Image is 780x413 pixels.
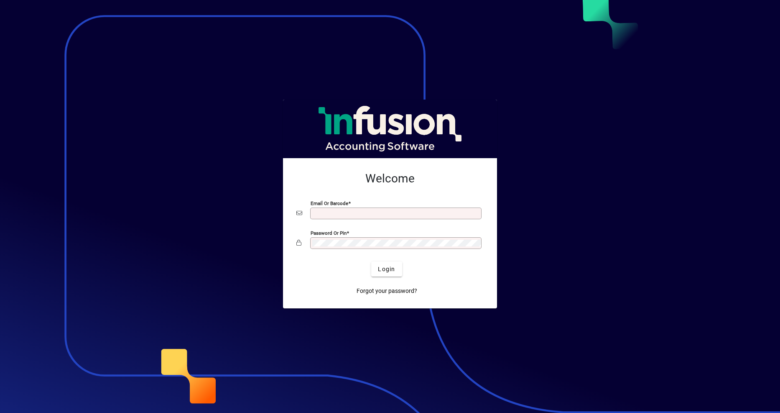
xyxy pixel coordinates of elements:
button: Login [371,262,402,277]
a: Forgot your password? [353,283,421,298]
span: Login [378,265,395,274]
mat-label: Password or Pin [311,230,347,236]
mat-label: Email or Barcode [311,200,348,206]
span: Forgot your password? [357,287,417,295]
h2: Welcome [296,172,484,186]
